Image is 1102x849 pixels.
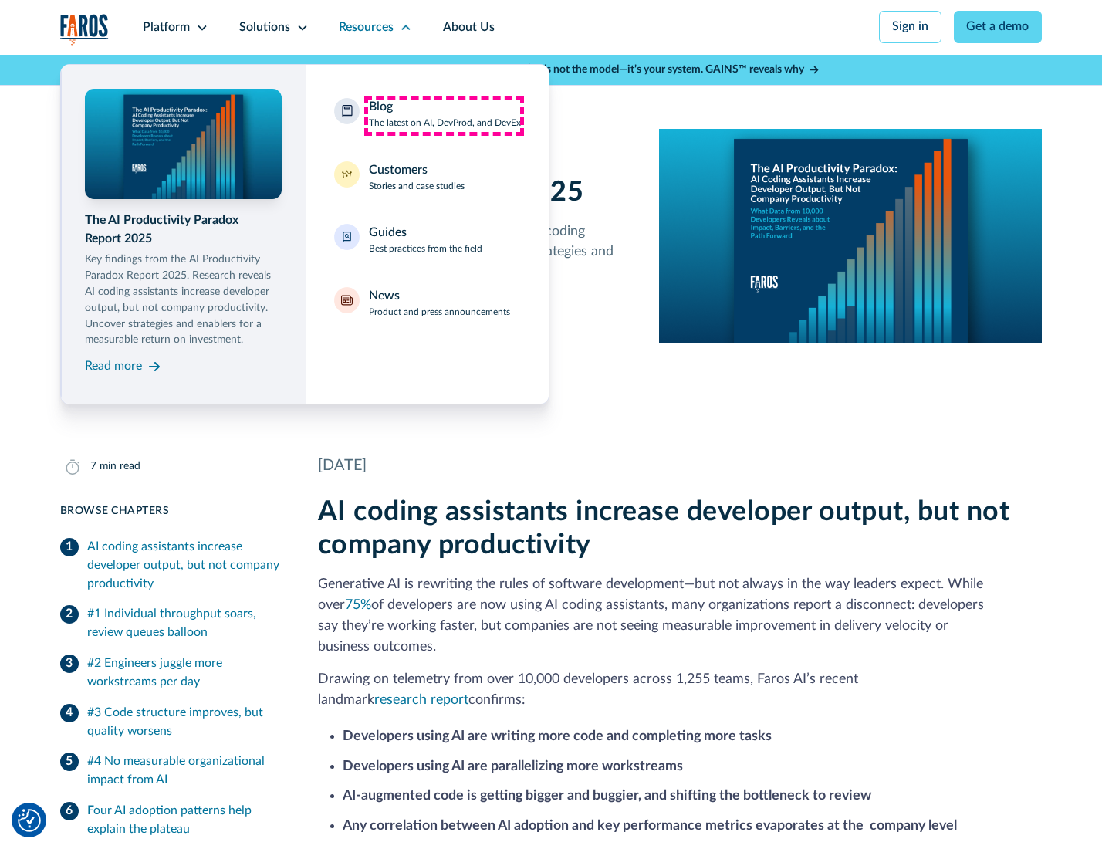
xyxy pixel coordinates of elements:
[60,796,281,845] a: Four AI adoption patterns help explain the plateau
[85,357,142,376] div: Read more
[369,180,465,194] p: Stories and case studies
[343,789,871,802] strong: AI-augmented code is getting bigger and buggier, and shifting the bottleneck to review
[343,759,683,773] strong: Developers using AI are parallelizing more workstreams
[100,458,140,475] div: min read
[60,648,281,698] a: #2 Engineers juggle more workstreams per day
[374,693,468,706] a: research report
[318,669,1043,711] p: Drawing on telemetry from over 10,000 developers across 1,255 teams, Faros AI’s recent landmark c...
[239,19,290,37] div: Solutions
[60,503,281,519] div: Browse Chapters
[369,306,510,320] p: Product and press announcements
[369,98,393,117] div: Blog
[18,809,41,832] img: Revisit consent button
[60,746,281,796] a: #4 No measurable organizational impact from AI
[954,11,1043,43] a: Get a demo
[60,698,281,747] a: #3 Code structure improves, but quality worsens
[60,14,110,46] img: Logo of the analytics and reporting company Faros.
[879,11,941,43] a: Sign in
[60,599,281,648] a: #1 Individual throughput soars, review queues balloon
[18,809,41,832] button: Cookie Settings
[343,819,957,832] strong: Any correlation between AI adoption and key performance metrics evaporates at the company level
[60,14,110,46] a: home
[60,532,281,599] a: AI coding assistants increase developer output, but not company productivity
[325,89,531,140] a: BlogThe latest on AI, DevProd, and DevEx
[325,152,531,203] a: CustomersStories and case studies
[143,19,190,37] div: Platform
[343,729,772,742] strong: Developers using AI are writing more code and completing more tasks
[318,496,1043,562] h2: AI coding assistants increase developer output, but not company productivity
[87,753,281,790] div: #4 No measurable organizational impact from AI
[325,215,531,266] a: GuidesBest practices from the field
[369,117,521,130] p: The latest on AI, DevProd, and DevEx
[85,89,282,379] a: The AI Productivity Paradox Report 2025Key findings from the AI Productivity Paradox Report 2025....
[339,19,394,37] div: Resources
[87,802,281,839] div: Four AI adoption patterns help explain the plateau
[369,161,428,180] div: Customers
[85,211,282,249] div: The AI Productivity Paradox Report 2025
[345,598,371,611] a: 75%
[60,55,1043,404] nav: Resources
[85,252,282,348] p: Key findings from the AI Productivity Paradox Report 2025. Research reveals AI coding assistants ...
[369,242,482,256] p: Best practices from the field
[369,224,407,242] div: Guides
[87,538,281,594] div: AI coding assistants increase developer output, but not company productivity
[90,458,96,475] div: 7
[87,655,281,692] div: #2 Engineers juggle more workstreams per day
[369,287,400,306] div: News
[87,605,281,642] div: #1 Individual throughput soars, review queues balloon
[318,574,1043,657] p: Generative AI is rewriting the rules of software development—but not always in the way leaders ex...
[325,278,531,329] a: NewsProduct and press announcements
[318,455,1043,478] div: [DATE]
[87,704,281,741] div: #3 Code structure improves, but quality worsens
